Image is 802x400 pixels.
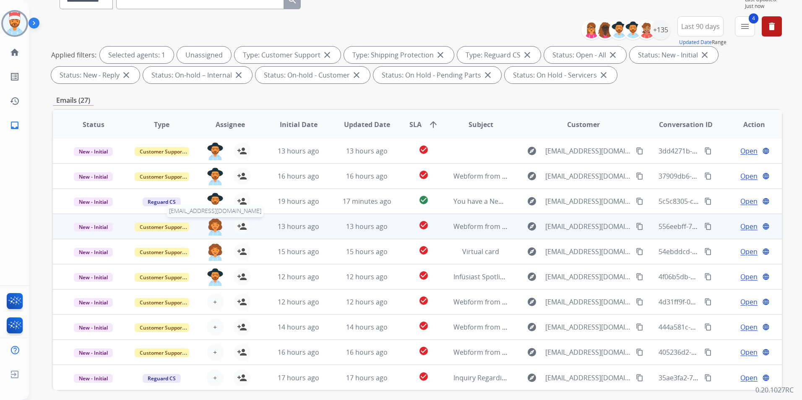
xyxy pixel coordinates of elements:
[74,172,113,181] span: New - Initial
[636,323,643,331] mat-icon: content_copy
[740,221,758,231] span: Open
[544,47,626,63] div: Status: Open - All
[636,172,643,180] mat-icon: content_copy
[135,348,189,357] span: Customer Support
[659,348,786,357] span: 405236d2-a3f5-45a5-bb9c-8ccd43c11b13
[483,70,493,80] mat-icon: close
[453,348,643,357] span: Webform from [EMAIL_ADDRESS][DOMAIN_NAME] on [DATE]
[135,273,189,282] span: Customer Support
[545,347,631,357] span: [EMAIL_ADDRESS][DOMAIN_NAME]
[278,197,319,206] span: 19 hours ago
[636,273,643,281] mat-icon: content_copy
[74,298,113,307] span: New - Initial
[213,347,217,357] span: +
[10,72,20,82] mat-icon: list_alt
[677,16,724,36] button: Last 90 days
[419,195,429,205] mat-icon: check_circle
[545,171,631,181] span: [EMAIL_ADDRESS][DOMAIN_NAME]
[419,170,429,180] mat-icon: check_circle
[237,322,247,332] mat-icon: person_add
[659,322,789,332] span: 444a581c-b79a-4556-ab8e-672a86578b04
[207,344,224,361] button: +
[278,146,319,156] span: 13 hours ago
[53,95,94,106] p: Emails (27)
[237,297,247,307] mat-icon: person_add
[234,70,244,80] mat-icon: close
[704,147,712,155] mat-icon: content_copy
[346,171,388,181] span: 16 hours ago
[419,220,429,230] mat-icon: check_circle
[207,143,224,160] img: agent-avatar
[636,147,643,155] mat-icon: content_copy
[453,373,658,382] span: Inquiry Regarding Protection Plan for Customer [PERSON_NAME]
[344,47,454,63] div: Type: Shipping Protection
[278,348,319,357] span: 16 hours ago
[453,222,643,231] span: Webform from [EMAIL_ADDRESS][DOMAIN_NAME] on [DATE]
[762,273,770,281] mat-icon: language
[527,272,537,282] mat-icon: explore
[207,294,224,310] button: +
[346,348,388,357] span: 16 hours ago
[762,323,770,331] mat-icon: language
[237,272,247,282] mat-icon: person_add
[278,297,319,306] span: 12 hours ago
[762,223,770,230] mat-icon: language
[419,321,429,331] mat-icon: check_circle
[636,374,643,382] mat-icon: content_copy
[237,247,247,257] mat-icon: person_add
[762,298,770,306] mat-icon: language
[10,47,20,57] mat-icon: home
[10,120,20,130] mat-icon: inbox
[74,374,113,383] span: New - Initial
[237,347,247,357] mat-icon: person_add
[636,197,643,205] mat-icon: content_copy
[527,247,537,257] mat-icon: explore
[278,322,319,332] span: 14 hours ago
[207,168,224,185] img: agent-avatar
[636,348,643,356] mat-icon: content_copy
[346,373,388,382] span: 17 hours ago
[177,47,231,63] div: Unassigned
[762,348,770,356] mat-icon: language
[135,223,189,231] span: Customer Support
[659,297,782,306] span: 4d31ff9f-0735-4db2-9028-a5eaa1cefa29
[740,347,758,357] span: Open
[704,298,712,306] mat-icon: content_copy
[679,39,712,46] button: Updated Date
[207,369,224,386] button: +
[599,70,609,80] mat-icon: close
[74,223,113,231] span: New - Initial
[237,373,247,383] mat-icon: person_add
[207,319,224,335] button: +
[527,171,537,181] mat-icon: explore
[428,119,438,130] mat-icon: arrow_upward
[278,247,319,256] span: 15 hours ago
[213,297,217,307] span: +
[740,196,758,206] span: Open
[213,373,217,383] span: +
[679,39,726,46] span: Range
[135,323,189,332] span: Customer Support
[527,297,537,307] mat-icon: explore
[74,323,113,332] span: New - Initial
[740,272,758,282] span: Open
[278,171,319,181] span: 16 hours ago
[704,172,712,180] mat-icon: content_copy
[453,322,643,332] span: Webform from [EMAIL_ADDRESS][DOMAIN_NAME] on [DATE]
[527,347,537,357] mat-icon: explore
[143,67,252,83] div: Status: On-hold – Internal
[545,247,631,257] span: [EMAIL_ADDRESS][DOMAIN_NAME]
[457,47,541,63] div: Type: Reguard CS
[352,70,362,80] mat-icon: close
[51,67,140,83] div: Status: New - Reply
[74,197,113,206] span: New - Initial
[545,272,631,282] span: [EMAIL_ADDRESS][DOMAIN_NAME]
[659,222,784,231] span: 556eebff-7c9f-42aa-8d75-d1344c2920a2
[278,373,319,382] span: 17 hours ago
[545,297,631,307] span: [EMAIL_ADDRESS][DOMAIN_NAME]
[135,248,189,257] span: Customer Support
[453,272,619,281] span: Infüsiast Spotlight: [PERSON_NAME] of Butter & Sage
[453,297,643,306] span: Webform from [EMAIL_ADDRESS][DOMAIN_NAME] on [DATE]
[453,171,643,181] span: Webform from [EMAIL_ADDRESS][DOMAIN_NAME] on [DATE]
[419,145,429,155] mat-icon: check_circle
